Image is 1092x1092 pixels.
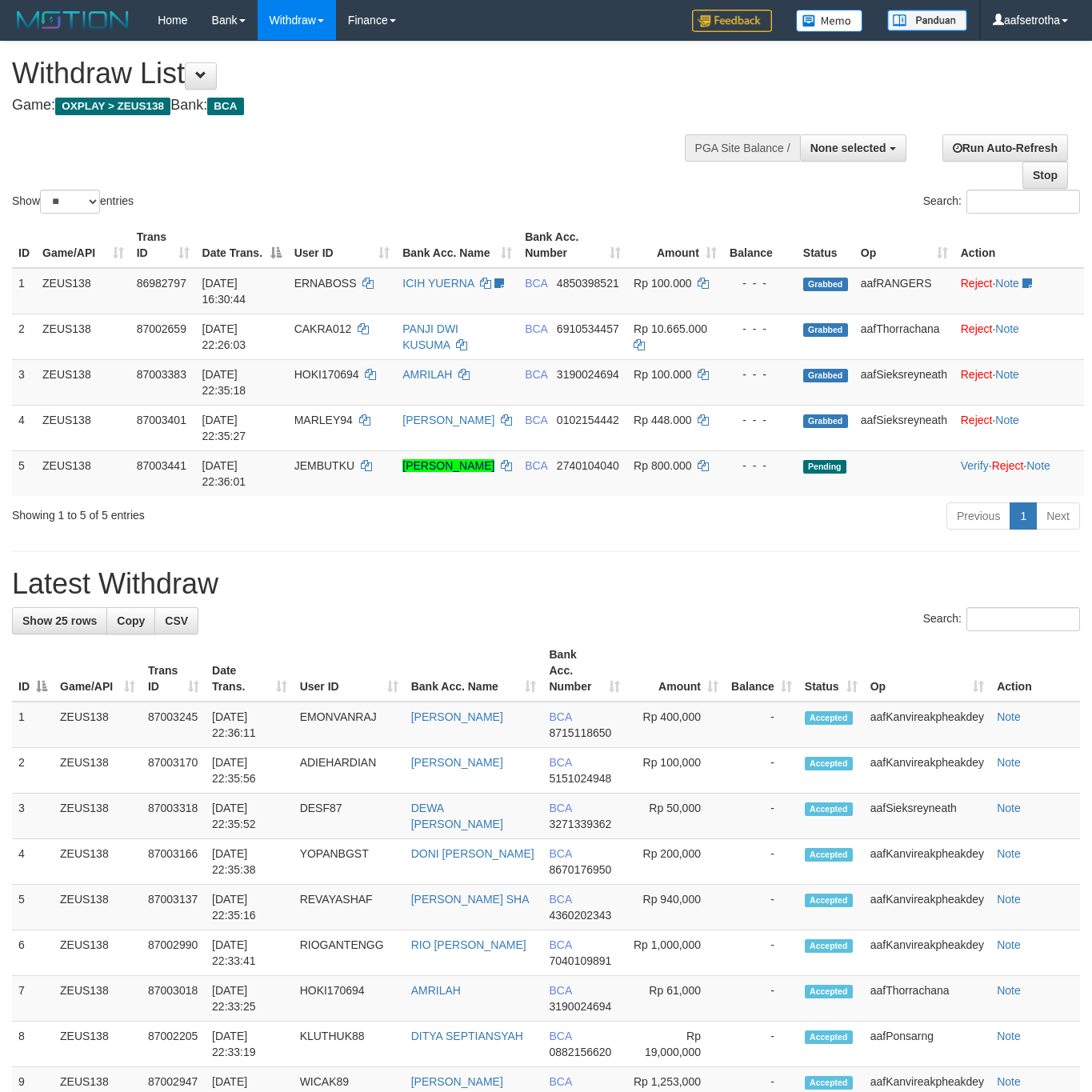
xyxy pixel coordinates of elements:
[854,222,954,268] th: Op: activate to sort column ascending
[864,748,990,794] td: aafKanvireakpheakdey
[294,748,405,794] td: ADIEHARDIAN
[730,275,790,291] div: - - -
[725,748,798,794] td: -
[411,802,503,830] a: DEWA [PERSON_NAME]
[797,222,854,268] th: Status
[36,314,130,359] td: ZEUS138
[402,459,494,472] a: [PERSON_NAME]
[549,1046,611,1058] span: Copy 0882156620 to clipboard
[12,359,36,405] td: 3
[36,268,130,314] td: ZEUS138
[961,277,993,290] a: Reject
[206,976,294,1022] td: [DATE] 22:33:25
[946,502,1010,530] a: Previous
[142,702,206,748] td: 87003245
[796,10,863,32] img: Button%20Memo.svg
[626,748,725,794] td: Rp 100,000
[294,459,354,472] span: JEMBUTKU
[557,459,619,472] span: Copy 2740104040 to clipboard
[294,839,405,885] td: YOPANBGST
[887,10,967,31] img: panduan.png
[549,726,611,739] span: Copy 8715118650 to clipboard
[549,818,611,830] span: Copy 3271339362 to clipboard
[997,1030,1021,1042] a: Note
[542,640,626,702] th: Bank Acc. Number: activate to sort column ascending
[626,976,725,1022] td: Rp 61,000
[626,794,725,839] td: Rp 50,000
[294,885,405,930] td: REVAYASHAF
[36,405,130,450] td: ZEUS138
[142,976,206,1022] td: 87003018
[411,984,461,997] a: AMRILAH
[137,322,186,335] span: 87002659
[142,1022,206,1067] td: 87002205
[22,614,97,627] span: Show 25 rows
[634,277,691,290] span: Rp 100.000
[206,930,294,976] td: [DATE] 22:33:41
[997,710,1021,723] a: Note
[55,98,170,115] span: OXPLAY > ZEUS138
[549,1030,571,1042] span: BCA
[626,702,725,748] td: Rp 400,000
[997,984,1021,997] a: Note
[805,711,853,725] span: Accepted
[990,640,1080,702] th: Action
[549,863,611,876] span: Copy 8670176950 to clipboard
[992,459,1024,472] a: Reject
[730,366,790,382] div: - - -
[954,450,1084,496] td: · ·
[207,98,243,115] span: BCA
[142,748,206,794] td: 87003170
[12,794,54,839] td: 3
[294,640,405,702] th: User ID: activate to sort column ascending
[411,1030,523,1042] a: DITYA SEPTIANSYAH
[36,359,130,405] td: ZEUS138
[12,640,54,702] th: ID: activate to sort column descending
[12,98,712,114] h4: Game: Bank:
[12,839,54,885] td: 4
[626,839,725,885] td: Rp 200,000
[202,414,246,442] span: [DATE] 22:35:27
[142,794,206,839] td: 87003318
[800,134,906,162] button: None selected
[549,756,571,769] span: BCA
[202,277,246,306] span: [DATE] 16:30:44
[54,1022,142,1067] td: ZEUS138
[1010,502,1037,530] a: 1
[12,268,36,314] td: 1
[961,322,993,335] a: Reject
[557,368,619,381] span: Copy 3190024694 to clipboard
[995,368,1019,381] a: Note
[411,893,530,906] a: [PERSON_NAME] SHA
[557,322,619,335] span: Copy 6910534457 to clipboard
[805,985,853,998] span: Accepted
[997,938,1021,951] a: Note
[12,450,36,496] td: 5
[1022,162,1068,189] a: Stop
[942,134,1068,162] a: Run Auto-Refresh
[206,794,294,839] td: [DATE] 22:35:52
[803,460,846,474] span: Pending
[411,710,503,723] a: [PERSON_NAME]
[864,976,990,1022] td: aafThorrachana
[137,414,186,426] span: 87003401
[549,909,611,922] span: Copy 4360202343 to clipboard
[549,938,571,951] span: BCA
[12,8,134,32] img: MOTION_logo.png
[142,839,206,885] td: 87003166
[137,368,186,381] span: 87003383
[961,459,989,472] a: Verify
[725,930,798,976] td: -
[549,893,571,906] span: BCA
[54,748,142,794] td: ZEUS138
[206,839,294,885] td: [DATE] 22:35:38
[810,142,886,154] span: None selected
[725,885,798,930] td: -
[730,458,790,474] div: - - -
[130,222,196,268] th: Trans ID: activate to sort column ascending
[549,847,571,860] span: BCA
[954,222,1084,268] th: Action
[798,640,864,702] th: Status: activate to sort column ascending
[725,702,798,748] td: -
[202,322,246,351] span: [DATE] 22:26:03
